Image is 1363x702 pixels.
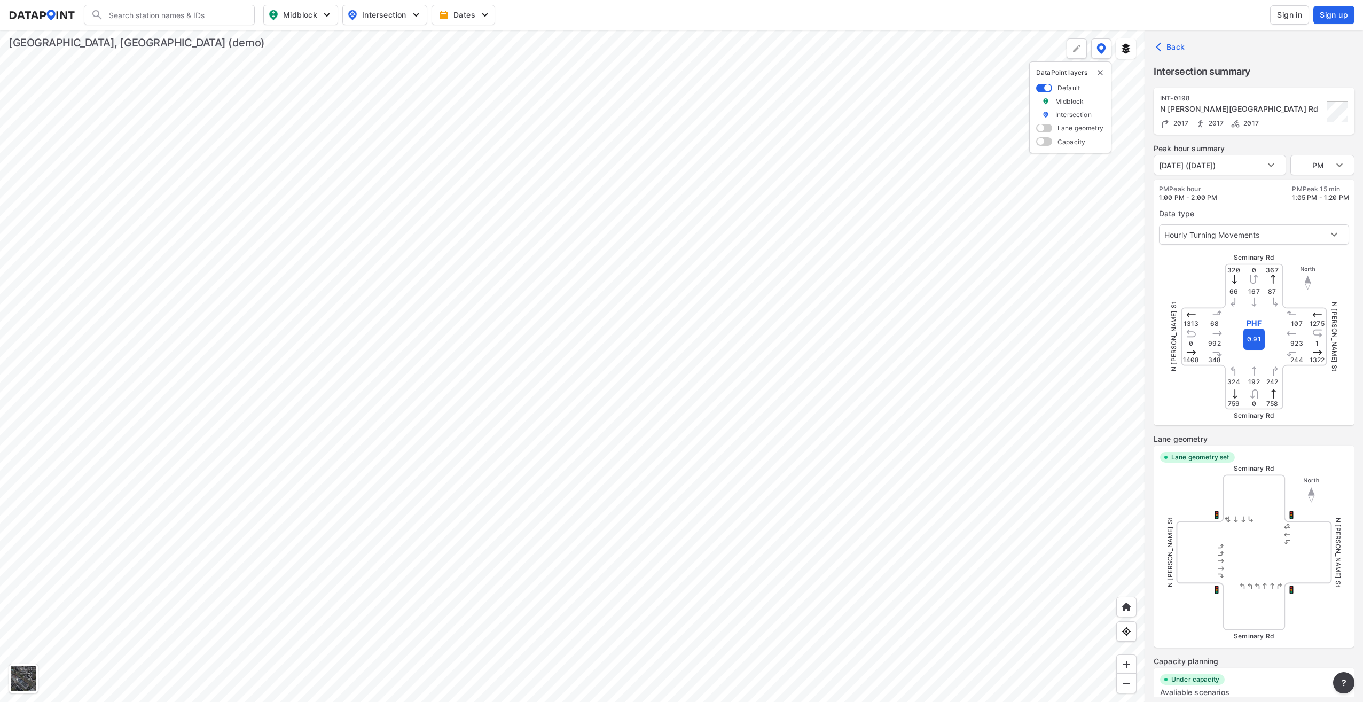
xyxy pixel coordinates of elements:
button: Intersection [342,5,427,25]
a: Sign in [1268,5,1311,25]
label: Data type [1159,208,1349,219]
button: Sign up [1313,6,1354,24]
span: 2017 [1241,119,1259,127]
img: +Dz8AAAAASUVORK5CYII= [1071,43,1082,54]
label: Capacity planning [1154,656,1354,667]
span: N [PERSON_NAME] St [1330,302,1338,371]
img: close-external-leyer.3061a1c7.svg [1096,68,1104,77]
div: Toggle basemap [9,664,38,693]
img: marker_Intersection.6861001b.svg [1042,110,1049,119]
span: Back [1158,42,1185,52]
p: DataPoint layers [1036,68,1104,77]
img: zeq5HYn9AnE9l6UmnFLPAAAAAElFTkSuQmCC [1121,626,1132,637]
button: Midblock [263,5,338,25]
img: calendar-gold.39a51dde.svg [438,10,449,20]
span: Seminary Rd [1234,253,1274,261]
div: [DATE] ([DATE]) [1154,155,1286,175]
img: data-point-layers.37681fc9.svg [1096,43,1106,54]
a: Sign up [1311,6,1354,24]
img: marker_Midblock.5ba75e30.svg [1042,97,1049,106]
img: map_pin_int.54838e6b.svg [346,9,359,21]
img: dataPointLogo.9353c09d.svg [9,10,75,20]
div: View my location [1116,621,1137,642]
img: map_pin_mid.602f9df1.svg [267,9,280,21]
label: PM Peak hour [1159,185,1218,193]
span: N [PERSON_NAME] St [1166,518,1174,587]
span: N [PERSON_NAME] St [1334,518,1342,587]
button: more [1333,672,1354,693]
div: Zoom out [1116,673,1137,693]
img: 5YPKRKmlfpI5mqlR8AD95paCi+0kK1fRFDJSaMmawlwaeJcJwk9O2fotCW5ve9gAAAAASUVORK5CYII= [480,10,490,20]
label: Capacity [1057,137,1085,146]
span: Sign in [1277,10,1302,20]
label: Avaliable scenarios [1160,688,1229,697]
button: External layers [1116,38,1136,59]
label: Lane geometry [1057,123,1103,132]
span: Intersection [347,9,420,21]
img: Turning count [1160,118,1171,129]
img: MAAAAAElFTkSuQmCC [1121,678,1132,689]
button: Dates [432,5,495,25]
img: layers.ee07997e.svg [1121,43,1131,54]
span: Dates [441,10,488,20]
img: Pedestrian count [1195,118,1206,129]
span: Seminary Rd [1234,464,1274,472]
div: PM [1290,155,1354,175]
div: N Beauregard St & Seminary Rd [1160,104,1323,114]
label: PM Peak 15 min [1292,185,1349,193]
label: Midblock [1055,97,1084,106]
span: Midblock [268,9,331,21]
span: 1:05 PM - 1:20 PM [1292,193,1349,201]
label: Lane geometry [1154,434,1354,444]
input: Search [104,6,248,24]
div: Home [1116,597,1137,617]
button: Back [1154,38,1189,56]
button: DataPoint layers [1091,38,1111,59]
img: 5YPKRKmlfpI5mqlR8AD95paCi+0kK1fRFDJSaMmawlwaeJcJwk9O2fotCW5ve9gAAAAASUVORK5CYII= [411,10,421,20]
img: +XpAUvaXAN7GudzAAAAAElFTkSuQmCC [1121,602,1132,612]
label: Default [1057,83,1080,92]
div: Hourly Turning Movements [1159,224,1349,245]
div: [GEOGRAPHIC_DATA], [GEOGRAPHIC_DATA] (demo) [9,35,265,50]
label: Intersection [1055,110,1092,119]
div: Polygon tool [1067,38,1087,59]
label: Under capacity [1171,675,1219,684]
span: N [PERSON_NAME] St [1170,302,1178,371]
button: Sign in [1270,5,1309,25]
img: Bicycle count [1230,118,1241,129]
button: delete [1096,68,1104,77]
span: Sign up [1320,10,1348,20]
label: Intersection summary [1154,64,1354,79]
img: 5YPKRKmlfpI5mqlR8AD95paCi+0kK1fRFDJSaMmawlwaeJcJwk9O2fotCW5ve9gAAAAASUVORK5CYII= [322,10,332,20]
div: INT-0198 [1160,94,1323,103]
img: ZvzfEJKXnyWIrJytrsY285QMwk63cM6Drc+sIAAAAASUVORK5CYII= [1121,659,1132,670]
span: 2017 [1171,119,1189,127]
label: Lane geometry set [1171,453,1229,462]
label: Peak hour summary [1154,143,1354,154]
span: ? [1339,676,1348,689]
span: 2017 [1206,119,1224,127]
div: Zoom in [1116,654,1137,675]
span: 1:00 PM - 2:00 PM [1159,193,1218,201]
